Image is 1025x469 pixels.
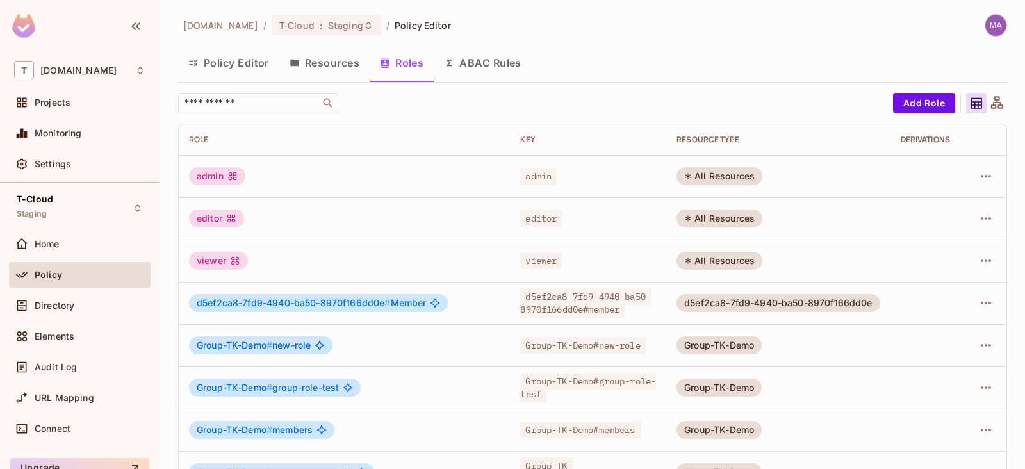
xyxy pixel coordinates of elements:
[893,93,955,113] button: Add Role
[17,194,53,204] span: T-Cloud
[35,424,70,434] span: Connect
[676,379,762,397] div: Group-TK-Demo
[279,19,315,31] span: T-Cloud
[197,383,339,393] span: group-role-test
[197,424,272,435] span: Group-TK-Demo
[370,47,434,79] button: Roles
[183,19,258,31] span: the active workspace
[266,340,272,350] span: #
[12,14,35,38] img: SReyMgAAAABJRU5ErkJggg==
[676,294,880,312] div: d5ef2ca8-7fd9-4940-ba50-8970f166dd0e
[520,210,562,227] span: editor
[189,167,245,185] div: admin
[189,210,244,227] div: editor
[520,252,562,269] span: viewer
[178,47,279,79] button: Policy Editor
[279,47,370,79] button: Resources
[40,65,117,76] span: Workspace: t-mobile.com
[386,19,389,31] li: /
[35,97,70,108] span: Projects
[197,298,426,308] span: Member
[35,270,62,280] span: Policy
[197,340,272,350] span: Group-TK-Demo
[520,135,656,145] div: Key
[384,297,390,308] span: #
[197,340,311,350] span: new-role
[520,288,651,318] span: d5ef2ca8-7fd9-4940-ba50-8970f166dd0e#member
[35,362,77,372] span: Audit Log
[985,15,1006,36] img: maheshbabu.samsani1@t-mobile.com
[17,209,47,219] span: Staging
[35,300,74,311] span: Directory
[35,128,82,138] span: Monitoring
[520,422,640,438] span: Group-TK-Demo#members
[266,424,272,435] span: #
[35,331,74,341] span: Elements
[197,297,391,308] span: d5ef2ca8-7fd9-4940-ba50-8970f166dd0e
[676,210,762,227] div: All Resources
[520,337,645,354] span: Group-TK-Demo#new-role
[197,382,272,393] span: Group-TK-Demo
[189,135,500,145] div: Role
[266,382,272,393] span: #
[197,425,313,435] span: members
[395,19,451,31] span: Policy Editor
[676,167,762,185] div: All Resources
[676,421,762,439] div: Group-TK-Demo
[35,393,94,403] span: URL Mapping
[434,47,532,79] button: ABAC Rules
[676,135,880,145] div: RESOURCE TYPE
[14,61,34,79] span: T
[35,239,60,249] span: Home
[676,252,762,270] div: All Resources
[328,19,363,31] span: Staging
[901,135,955,145] div: Derivations
[263,19,266,31] li: /
[35,159,71,169] span: Settings
[189,252,248,270] div: viewer
[520,373,656,402] span: Group-TK-Demo#group-role-test
[676,336,762,354] div: Group-TK-Demo
[319,21,324,31] span: :
[520,168,557,185] span: admin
